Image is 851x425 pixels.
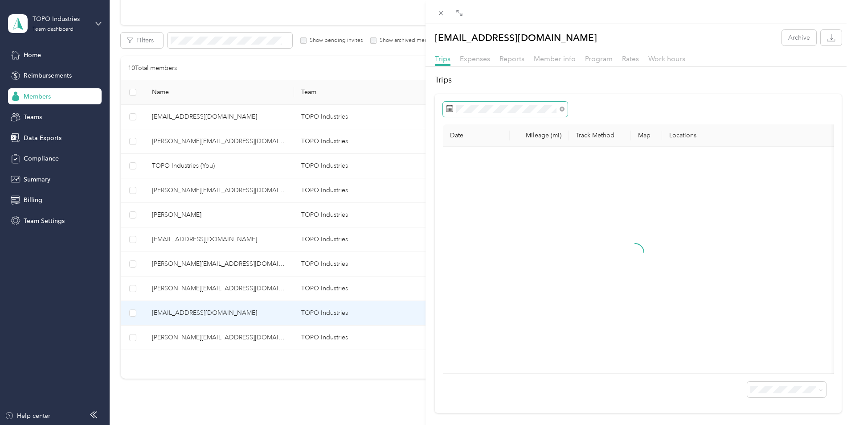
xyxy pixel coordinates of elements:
span: Rates [622,54,639,63]
span: Member info [534,54,576,63]
th: Track Method [569,124,631,147]
button: Archive [782,30,816,45]
h2: Trips [435,74,842,86]
span: Trips [435,54,450,63]
iframe: Everlance-gr Chat Button Frame [801,375,851,425]
th: Date [443,124,510,147]
p: [EMAIL_ADDRESS][DOMAIN_NAME] [435,30,597,45]
span: Program [585,54,613,63]
th: Map [631,124,662,147]
span: Work hours [648,54,685,63]
span: Expenses [460,54,490,63]
span: Reports [499,54,524,63]
th: Mileage (mi) [510,124,569,147]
